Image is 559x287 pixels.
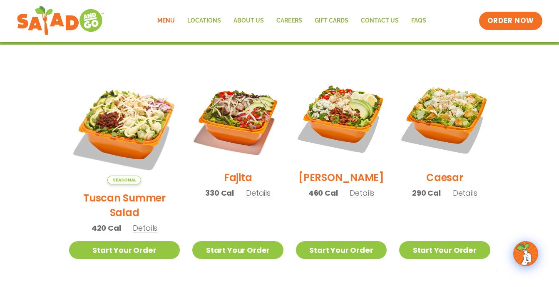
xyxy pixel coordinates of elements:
[192,241,283,259] a: Start Your Order
[17,4,104,38] img: new-SAG-logo-768×292
[487,16,534,26] span: ORDER NOW
[355,11,405,30] a: Contact Us
[298,170,384,185] h2: [PERSON_NAME]
[426,170,463,185] h2: Caesar
[479,12,542,30] a: ORDER NOW
[133,223,157,233] span: Details
[107,176,141,184] span: Seasonal
[69,73,180,184] img: Product photo for Tuscan Summer Salad
[192,73,283,164] img: Product photo for Fajita Salad
[246,188,271,198] span: Details
[205,187,234,199] span: 330 Cal
[92,222,121,234] span: 420 Cal
[296,73,387,164] img: Product photo for Cobb Salad
[69,191,180,220] h2: Tuscan Summer Salad
[270,11,308,30] a: Careers
[350,188,374,198] span: Details
[308,11,355,30] a: GIFT CARDS
[227,11,270,30] a: About Us
[514,242,537,265] img: wpChatIcon
[399,241,490,259] a: Start Your Order
[453,188,477,198] span: Details
[308,187,338,199] span: 460 Cal
[69,241,180,259] a: Start Your Order
[224,170,252,185] h2: Fajita
[399,73,490,164] img: Product photo for Caesar Salad
[181,11,227,30] a: Locations
[151,11,432,30] nav: Menu
[405,11,432,30] a: FAQs
[296,241,387,259] a: Start Your Order
[151,11,181,30] a: Menu
[412,187,441,199] span: 290 Cal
